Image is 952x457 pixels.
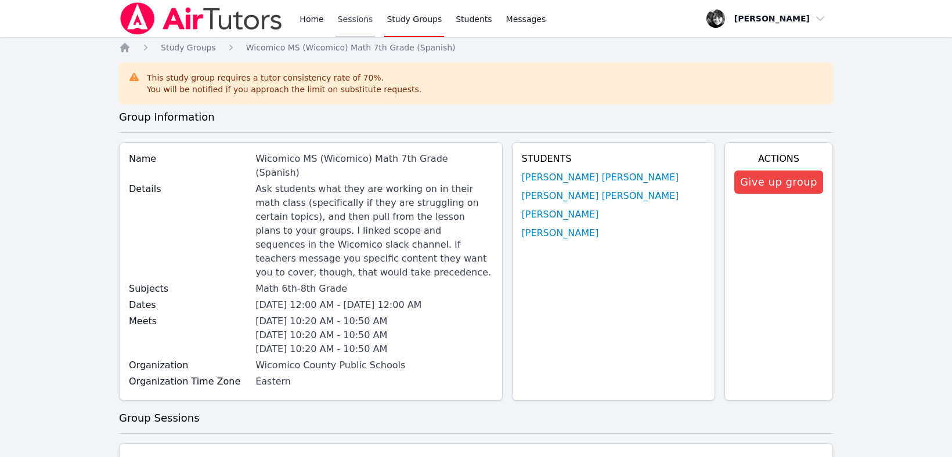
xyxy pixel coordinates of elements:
span: Messages [506,13,546,25]
label: Dates [129,298,248,312]
div: Wicomico County Public Schools [255,358,492,372]
label: Meets [129,314,248,328]
div: Eastern [255,375,492,389]
a: Wicomico MS (Wicomico) Math 7th Grade (Spanish) [246,42,456,53]
li: [DATE] 10:20 AM - 10:50 AM [255,342,492,356]
label: Organization [129,358,248,372]
a: [PERSON_NAME] [522,208,599,222]
a: [PERSON_NAME] [PERSON_NAME] [522,171,679,184]
div: Math 6th-8th Grade [255,282,492,296]
div: This study group requires a tutor consistency rate of 70 %. [147,72,421,95]
div: Ask students what they are working on in their math class (specifically if they are struggling on... [255,182,492,280]
label: Details [129,182,248,196]
h4: Actions [734,152,823,166]
img: Air Tutors [119,2,283,35]
span: [DATE] 12:00 AM - [DATE] 12:00 AM [255,299,421,310]
li: [DATE] 10:20 AM - 10:50 AM [255,314,492,328]
div: You will be notified if you approach the limit on substitute requests. [147,84,421,95]
li: [DATE] 10:20 AM - 10:50 AM [255,328,492,342]
a: Study Groups [161,42,216,53]
label: Subjects [129,282,248,296]
h4: Students [522,152,705,166]
label: Organization Time Zone [129,375,248,389]
span: Wicomico MS (Wicomico) Math 7th Grade (Spanish) [246,43,456,52]
span: Study Groups [161,43,216,52]
label: Name [129,152,248,166]
a: [PERSON_NAME] [522,226,599,240]
a: [PERSON_NAME] [PERSON_NAME] [522,189,679,203]
h3: Group Sessions [119,410,833,426]
button: Give up group [734,171,823,194]
div: Wicomico MS (Wicomico) Math 7th Grade (Spanish) [255,152,492,180]
h3: Group Information [119,109,833,125]
nav: Breadcrumb [119,42,833,53]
